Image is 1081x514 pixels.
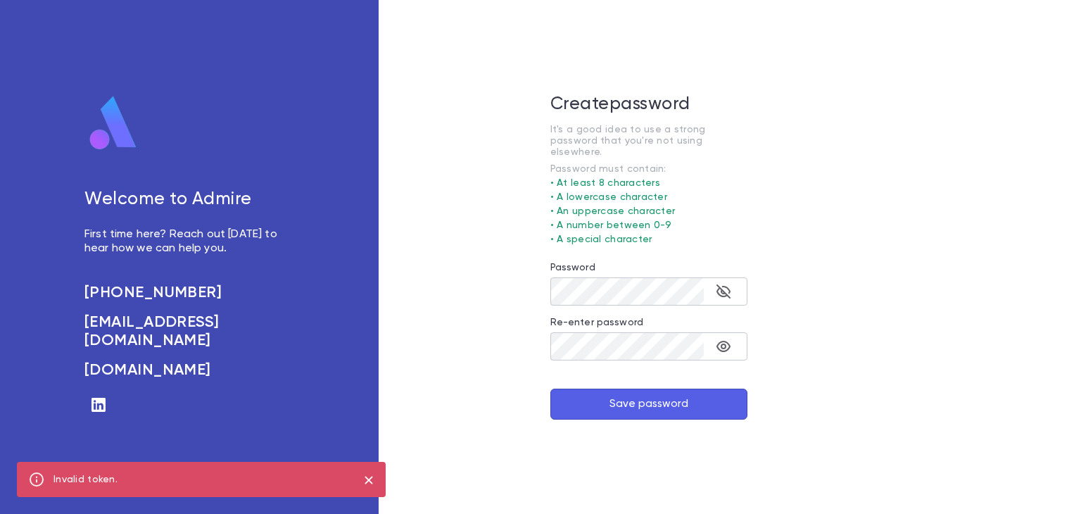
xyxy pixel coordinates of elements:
p: • An uppercase character [550,206,747,217]
a: [DOMAIN_NAME] [84,361,293,380]
button: toggle password visibility [709,332,738,361]
p: It's a good idea to use a strong password that you're not using elsewhere. [550,124,747,158]
a: [EMAIL_ADDRESS][DOMAIN_NAME] [84,313,293,350]
p: • A number between 0-9 [550,220,747,231]
p: • A lowercase character [550,192,747,203]
p: Password must contain: [550,163,747,175]
p: First time here? Reach out [DATE] to hear how we can help you. [84,227,293,256]
button: toggle password visibility [709,277,738,306]
div: Invalid token. [53,466,118,493]
img: logo [84,95,142,151]
button: Save password [550,389,747,420]
h5: Create password [550,94,747,115]
p: • A special character [550,234,747,245]
label: Re-enter password [550,317,643,328]
a: [PHONE_NUMBER] [84,284,293,302]
h5: Welcome to Admire [84,189,293,211]
p: • At least 8 characters [550,177,747,189]
label: Password [550,262,595,273]
button: close [358,469,380,491]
